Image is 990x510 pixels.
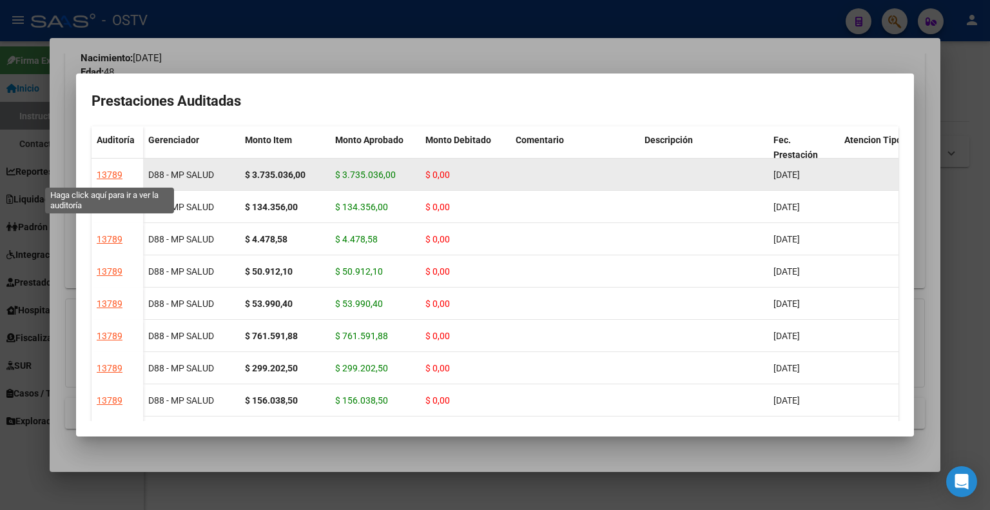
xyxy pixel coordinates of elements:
span: $ 0,00 [425,395,450,406]
span: $ 156.038,50 [335,395,388,406]
datatable-header-cell: Atencion Tipo [839,126,910,181]
span: [DATE] [773,395,800,406]
span: $ 0,00 [425,331,450,341]
span: Auditoría [97,135,135,145]
span: $ 0,00 [425,299,450,309]
span: $ 50.912,10 [335,266,383,277]
span: $ 761.591,88 [335,331,388,341]
span: D88 - MP SALUD [148,170,214,180]
datatable-header-cell: Monto Item [240,126,330,181]
datatable-header-cell: Monto Aprobado [330,126,420,181]
div: 13789 [97,200,122,215]
span: Monto Item [245,135,292,145]
strong: $ 50.912,10 [245,266,293,277]
span: D88 - MP SALUD [148,395,214,406]
datatable-header-cell: Gerenciador [143,126,240,181]
span: D88 - MP SALUD [148,299,214,309]
div: 13789 [97,232,122,247]
span: $ 0,00 [425,170,450,180]
datatable-header-cell: Descripción [639,126,768,181]
datatable-header-cell: Fec. Prestación [768,126,839,181]
strong: $ 4.478,58 [245,234,287,244]
span: D88 - MP SALUD [148,202,214,212]
span: Monto Debitado [425,135,491,145]
span: $ 3.735.036,00 [335,170,396,180]
strong: $ 156.038,50 [245,395,298,406]
span: Gerenciador [148,135,199,145]
span: $ 0,00 [425,234,450,244]
span: $ 4.478,58 [335,234,378,244]
div: 13789 [97,361,122,376]
span: Descripción [645,135,693,145]
strong: $ 299.202,50 [245,363,298,373]
datatable-header-cell: Auditoría [92,126,143,181]
span: [DATE] [773,299,800,309]
span: D88 - MP SALUD [148,363,214,373]
span: Atencion Tipo [844,135,902,145]
span: Comentario [516,135,564,145]
span: $ 299.202,50 [335,363,388,373]
div: 13789 [97,264,122,279]
span: $ 0,00 [425,266,450,277]
div: 13789 [97,329,122,344]
span: [DATE] [773,202,800,212]
datatable-header-cell: Monto Debitado [420,126,510,181]
span: Fec. Prestación [773,135,818,160]
span: Monto Aprobado [335,135,403,145]
div: 13789 [97,393,122,408]
span: [DATE] [773,331,800,341]
strong: $ 3.735.036,00 [245,170,306,180]
span: $ 0,00 [425,363,450,373]
div: Open Intercom Messenger [946,466,977,497]
span: [DATE] [773,234,800,244]
span: $ 53.990,40 [335,299,383,309]
span: [DATE] [773,363,800,373]
strong: $ 761.591,88 [245,331,298,341]
span: D88 - MP SALUD [148,331,214,341]
span: $ 0,00 [425,202,450,212]
span: D88 - MP SALUD [148,234,214,244]
datatable-header-cell: Comentario [510,126,639,181]
span: [DATE] [773,170,800,180]
div: 13789 [97,297,122,311]
strong: $ 134.356,00 [245,202,298,212]
span: D88 - MP SALUD [148,266,214,277]
h2: Prestaciones Auditadas [92,89,898,113]
span: $ 134.356,00 [335,202,388,212]
div: 13789 [97,168,122,182]
strong: $ 53.990,40 [245,299,293,309]
span: [DATE] [773,266,800,277]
